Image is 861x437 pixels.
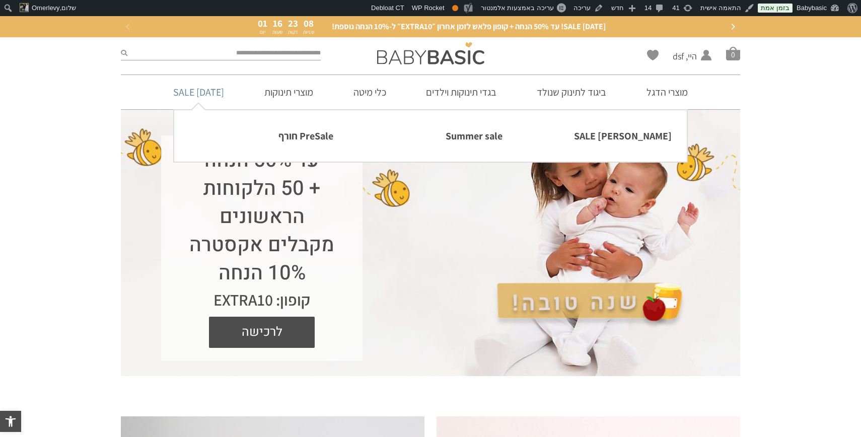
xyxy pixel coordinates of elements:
[452,5,458,11] div: תקין
[258,30,267,35] p: יום
[181,287,342,312] div: קופון: EXTRA10
[358,125,503,147] a: Summer sale
[288,30,298,35] p: דקות
[522,75,621,109] a: ביגוד לתינוק שנולד
[304,17,314,29] span: 08
[158,75,239,109] a: [DATE] SALE
[726,46,740,60] a: סל קניות0
[377,42,484,64] img: Baby Basic בגדי תינוקות וילדים אונליין
[631,75,703,109] a: מוצרי הדגל
[209,317,315,348] a: לרכישה
[249,75,328,109] a: מוצרי תינוקות
[131,19,730,35] a: [DATE] SALE! עד 50% הנחה + קופון פלאש לזמן אחרון ״EXTRA10״ ל-10% הנחה נוספת!01יום16שעות23דקות08שניות
[758,4,793,13] a: בזמן אמת
[673,63,697,76] span: החשבון שלי
[481,4,554,12] span: עריכה באמצעות אלמנטור
[411,75,512,109] a: בגדי תינוקות וילדים
[647,50,659,60] a: Wishlist
[647,50,659,64] span: Wishlist
[726,46,740,60] span: סל קניות
[332,21,606,32] span: [DATE] SALE! עד 50% הנחה + קופון פלאש לזמן אחרון ״EXTRA10״ ל-10% הנחה נוספת!
[32,4,60,12] span: Omerlevy
[528,125,672,147] a: [PERSON_NAME] SALE
[303,30,315,35] p: שניות
[338,75,401,109] a: כלי מיטה
[258,17,267,29] span: 01
[288,17,298,29] span: 23
[217,317,307,348] span: לרכישה
[272,30,283,35] p: שעות
[273,17,282,29] span: 16
[189,125,333,147] a: PreSale חורף
[725,19,740,34] button: Next
[181,147,342,287] h1: עד 50% הנחה + 50 הלקוחות הראשונים מקבלים אקסטרה 10% הנחה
